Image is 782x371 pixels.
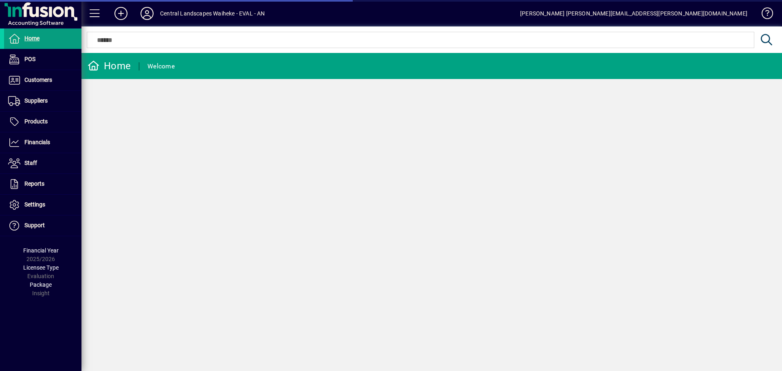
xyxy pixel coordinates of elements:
[24,139,50,145] span: Financials
[30,281,52,288] span: Package
[24,56,35,62] span: POS
[134,6,160,21] button: Profile
[23,264,59,271] span: Licensee Type
[4,174,81,194] a: Reports
[108,6,134,21] button: Add
[4,195,81,215] a: Settings
[160,7,265,20] div: Central Landscapes Waiheke - EVAL - AN
[4,153,81,173] a: Staff
[88,59,131,72] div: Home
[24,97,48,104] span: Suppliers
[147,60,175,73] div: Welcome
[520,7,747,20] div: [PERSON_NAME] [PERSON_NAME][EMAIL_ADDRESS][PERSON_NAME][DOMAIN_NAME]
[24,160,37,166] span: Staff
[4,49,81,70] a: POS
[24,180,44,187] span: Reports
[24,201,45,208] span: Settings
[4,112,81,132] a: Products
[756,2,772,28] a: Knowledge Base
[4,215,81,236] a: Support
[4,91,81,111] a: Suppliers
[24,77,52,83] span: Customers
[24,35,40,42] span: Home
[23,247,59,254] span: Financial Year
[24,118,48,125] span: Products
[4,70,81,90] a: Customers
[4,132,81,153] a: Financials
[24,222,45,228] span: Support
